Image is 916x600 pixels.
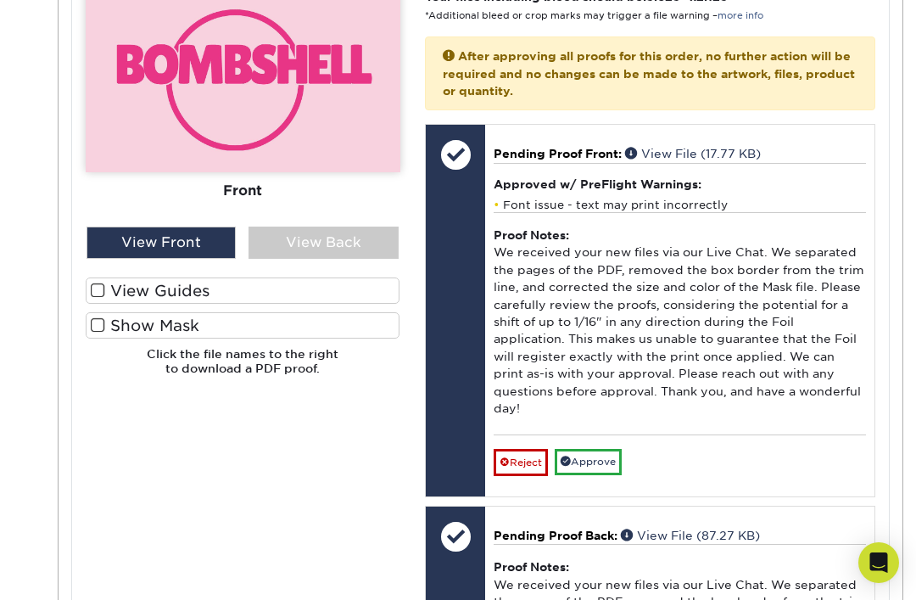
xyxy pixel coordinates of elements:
div: We received your new files via our Live Chat. We separated the pages of the PDF, removed the box ... [494,212,866,435]
strong: After approving all proofs for this order, no further action will be required and no changes can ... [443,49,855,98]
strong: Proof Notes: [494,228,569,242]
li: Font issue - text may print incorrectly [494,198,866,212]
a: View File (87.27 KB) [621,529,760,542]
a: View File (17.77 KB) [625,147,761,160]
div: View Back [249,227,399,259]
span: Pending Proof Front: [494,147,622,160]
a: Reject [494,449,548,476]
div: Open Intercom Messenger [858,542,899,583]
a: Approve [555,449,622,475]
h6: Click the file names to the right to download a PDF proof. [86,347,400,389]
a: more info [718,10,763,21]
label: View Guides [86,278,400,304]
small: *Additional bleed or crop marks may trigger a file warning – [425,10,763,21]
strong: Proof Notes: [494,560,569,574]
div: Front [86,172,400,210]
span: Pending Proof Back: [494,529,617,542]
h4: Approved w/ PreFlight Warnings: [494,177,866,191]
label: Show Mask [86,312,400,339]
div: View Front [87,227,237,259]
